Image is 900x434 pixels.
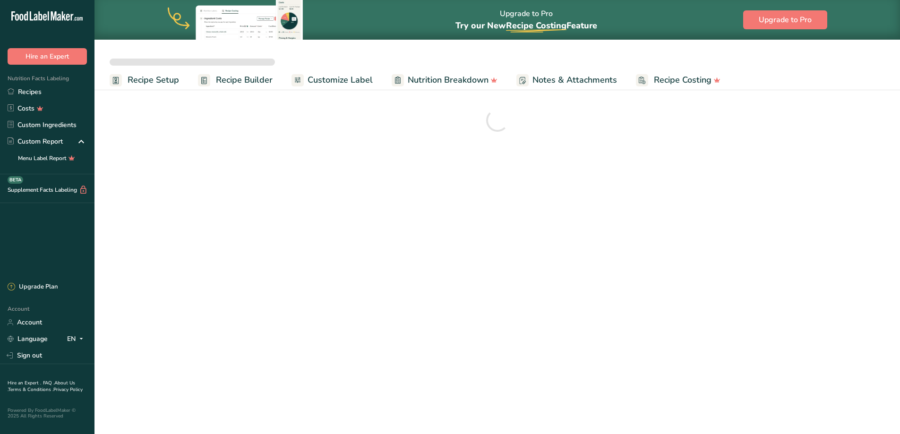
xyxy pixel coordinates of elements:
[216,74,273,86] span: Recipe Builder
[43,380,54,386] a: FAQ .
[455,0,597,40] div: Upgrade to Pro
[110,69,179,91] a: Recipe Setup
[8,136,63,146] div: Custom Report
[308,74,373,86] span: Customize Label
[198,69,273,91] a: Recipe Builder
[8,176,23,184] div: BETA
[8,331,48,347] a: Language
[516,69,617,91] a: Notes & Attachments
[654,74,711,86] span: Recipe Costing
[408,74,489,86] span: Nutrition Breakdown
[291,69,373,91] a: Customize Label
[8,48,87,65] button: Hire an Expert
[8,380,41,386] a: Hire an Expert .
[506,20,566,31] span: Recipe Costing
[743,10,827,29] button: Upgrade to Pro
[532,74,617,86] span: Notes & Attachments
[67,333,87,345] div: EN
[8,282,58,292] div: Upgrade Plan
[53,386,83,393] a: Privacy Policy
[8,380,75,393] a: About Us .
[759,14,812,26] span: Upgrade to Pro
[455,20,597,31] span: Try our New Feature
[392,69,497,91] a: Nutrition Breakdown
[8,408,87,419] div: Powered By FoodLabelMaker © 2025 All Rights Reserved
[636,69,720,91] a: Recipe Costing
[8,386,53,393] a: Terms & Conditions .
[128,74,179,86] span: Recipe Setup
